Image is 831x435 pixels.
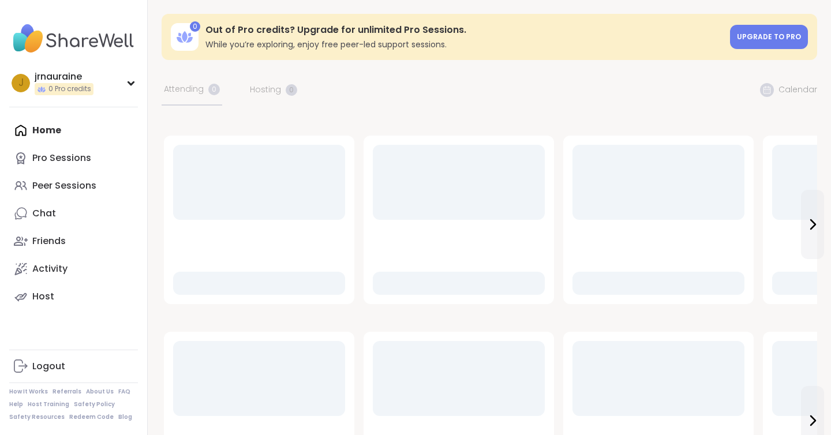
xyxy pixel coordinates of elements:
div: Friends [32,235,66,247]
a: Pro Sessions [9,144,138,172]
a: Referrals [53,388,81,396]
img: ShareWell Nav Logo [9,18,138,59]
div: Peer Sessions [32,179,96,192]
a: Host Training [28,400,69,408]
a: Friends [9,227,138,255]
a: Redeem Code [69,413,114,421]
a: Logout [9,352,138,380]
a: Activity [9,255,138,283]
div: Activity [32,262,68,275]
a: Upgrade to Pro [730,25,808,49]
div: Host [32,290,54,303]
a: Peer Sessions [9,172,138,200]
a: Chat [9,200,138,227]
a: About Us [86,388,114,396]
span: 0 Pro credits [48,84,91,94]
a: Host [9,283,138,310]
a: Safety Policy [74,400,115,408]
div: jrnauraine [35,70,93,83]
span: j [18,76,24,91]
div: Logout [32,360,65,373]
h3: While you’re exploring, enjoy free peer-led support sessions. [205,39,723,50]
a: Blog [118,413,132,421]
h3: Out of Pro credits? Upgrade for unlimited Pro Sessions. [205,24,723,36]
div: Chat [32,207,56,220]
a: Help [9,400,23,408]
a: How It Works [9,388,48,396]
a: Safety Resources [9,413,65,421]
a: FAQ [118,388,130,396]
div: 0 [190,21,200,32]
span: Upgrade to Pro [737,32,801,42]
div: Pro Sessions [32,152,91,164]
